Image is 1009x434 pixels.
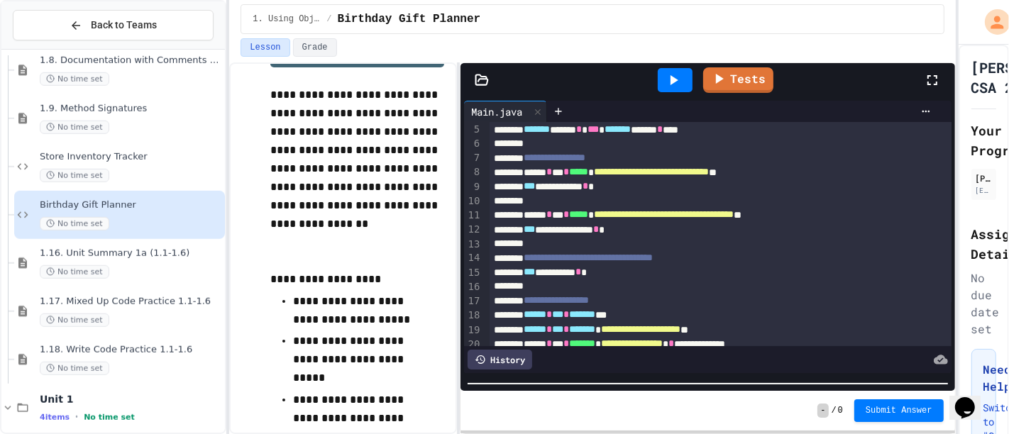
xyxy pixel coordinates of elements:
[91,18,157,33] span: Back to Teams
[40,121,109,134] span: No time set
[976,172,992,184] div: [PERSON_NAME]
[40,296,222,308] span: 1.17. Mixed Up Code Practice 1.1-1.6
[293,38,337,57] button: Grade
[971,224,996,264] h2: Assignment Details
[84,413,135,422] span: No time set
[40,344,222,356] span: 1.18. Write Code Practice 1.1-1.6
[817,404,828,418] span: -
[971,121,996,160] h2: Your Progress
[326,13,331,25] span: /
[838,405,843,416] span: 0
[13,10,214,40] button: Back to Teams
[40,265,109,279] span: No time set
[40,103,222,115] span: 1.9. Method Signatures
[338,11,481,28] span: Birthday Gift Planner
[40,72,109,86] span: No time set
[866,405,932,416] span: Submit Answer
[40,151,222,163] span: Store Inventory Tracker
[40,169,109,182] span: No time set
[75,411,78,423] span: •
[976,185,992,196] div: [EMAIL_ADDRESS][DOMAIN_NAME]
[40,393,222,406] span: Unit 1
[983,361,984,395] h3: Need Help?
[703,67,773,93] a: Tests
[241,38,290,57] button: Lesson
[40,413,70,422] span: 4 items
[971,269,996,338] div: No due date set
[40,362,109,375] span: No time set
[253,13,321,25] span: 1. Using Objects and Methods
[40,247,222,260] span: 1.16. Unit Summary 1a (1.1-1.6)
[854,399,944,422] button: Submit Answer
[40,217,109,230] span: No time set
[832,405,837,416] span: /
[40,199,222,211] span: Birthday Gift Planner
[40,55,222,67] span: 1.8. Documentation with Comments and Preconditions
[949,377,995,420] iframe: chat widget
[40,313,109,327] span: No time set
